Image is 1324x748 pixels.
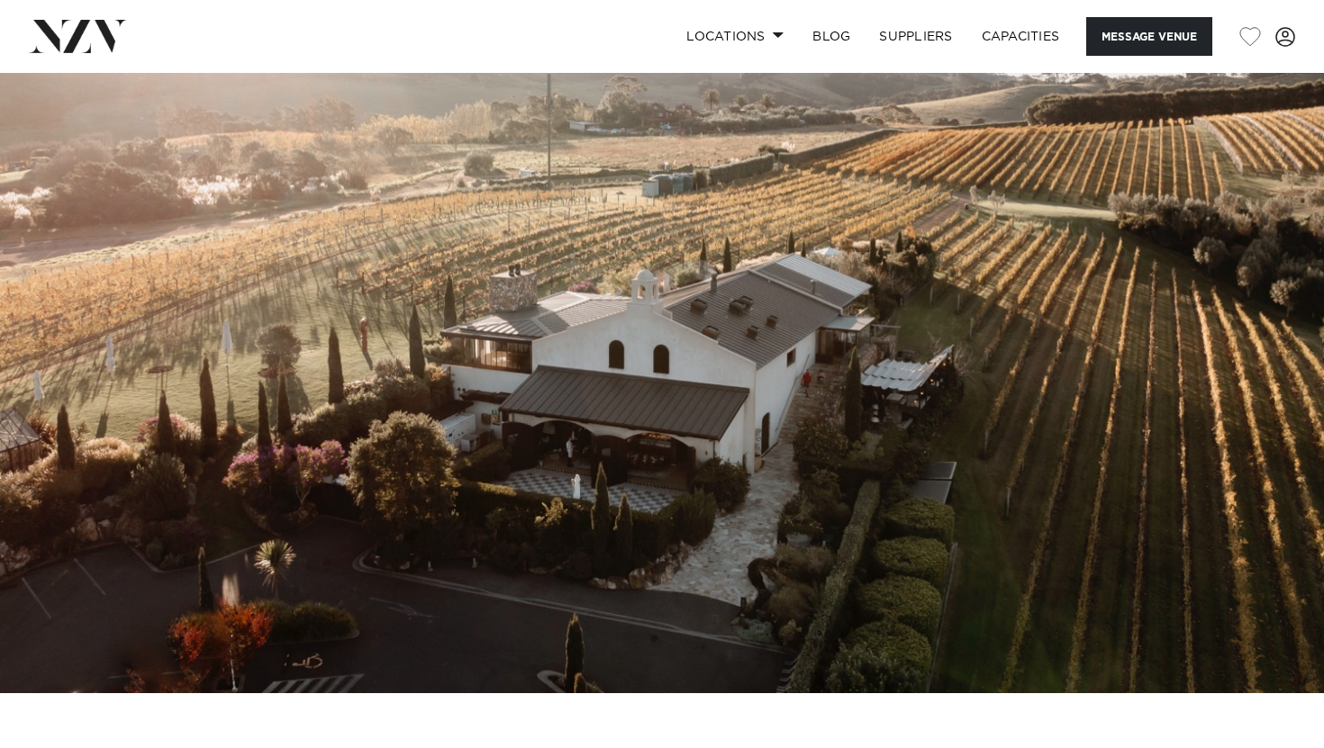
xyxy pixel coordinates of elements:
a: Capacities [967,17,1075,56]
button: Message Venue [1086,17,1212,56]
a: BLOG [798,17,865,56]
img: nzv-logo.png [29,20,127,52]
a: Locations [672,17,798,56]
a: SUPPLIERS [865,17,966,56]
